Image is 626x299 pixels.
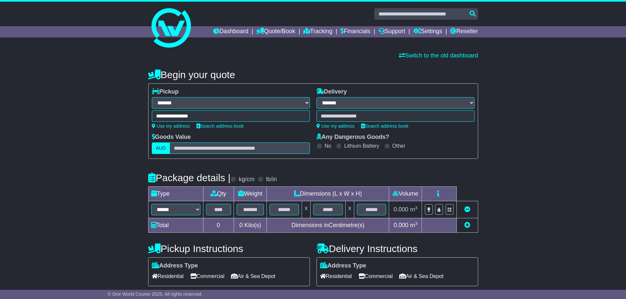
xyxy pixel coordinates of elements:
label: Delivery [316,88,347,96]
label: Address Type [152,262,198,269]
a: Quote/Book [256,26,295,37]
label: No [325,143,331,149]
td: 0 [203,218,234,233]
a: Tracking [303,26,332,37]
a: Settings [413,26,442,37]
h4: Package details | [148,172,231,183]
td: x [345,201,354,218]
td: x [302,201,311,218]
a: Search address book [361,123,408,129]
label: Pickup [152,88,179,96]
span: Commercial [359,271,393,281]
td: Total [148,218,203,233]
a: Search address book [197,123,244,129]
td: Type [148,187,203,201]
span: 0 [239,222,243,228]
a: Use my address [316,123,355,129]
td: Dimensions (L x W x H) [267,187,389,201]
a: Switch to the old dashboard [399,52,478,59]
sup: 3 [415,221,418,226]
label: lb/in [266,176,277,183]
span: Residential [320,271,352,281]
span: Air & Sea Depot [231,271,275,281]
a: Dashboard [213,26,248,37]
td: Volume [389,187,422,201]
a: Financials [340,26,370,37]
a: Add new item [464,222,470,228]
span: Residential [152,271,184,281]
span: © One World Courier 2025. All rights reserved. [108,291,203,297]
td: Weight [234,187,267,201]
td: Kilo(s) [234,218,267,233]
label: Address Type [320,262,366,269]
span: Commercial [190,271,224,281]
td: Dimensions in Centimetre(s) [267,218,389,233]
label: Other [392,143,406,149]
a: Reseller [450,26,478,37]
label: kg/cm [239,176,254,183]
td: Qty [203,187,234,201]
a: Remove this item [464,206,470,213]
label: Goods Value [152,134,191,141]
span: m [410,222,418,228]
span: 0.000 [394,222,408,228]
h4: Pickup Instructions [148,243,310,254]
h4: Delivery Instructions [316,243,478,254]
label: AUD [152,142,170,154]
a: Use my address [152,123,190,129]
span: m [410,206,418,213]
sup: 3 [415,205,418,210]
span: Air & Sea Depot [399,271,444,281]
label: Lithium Battery [344,143,379,149]
label: Any Dangerous Goods? [316,134,389,141]
h4: Begin your quote [148,69,478,80]
span: 0.000 [394,206,408,213]
a: Support [379,26,405,37]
